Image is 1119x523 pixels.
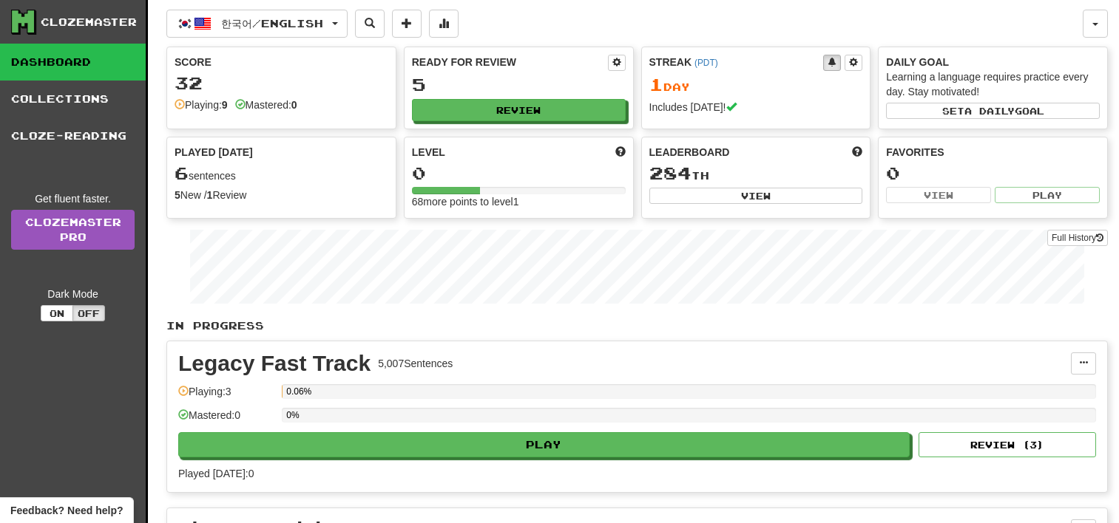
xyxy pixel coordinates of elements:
span: This week in points, UTC [852,145,862,160]
div: Ready for Review [412,55,608,69]
button: View [886,187,991,203]
div: Mastered: 0 [178,408,274,432]
span: Played [DATE]: 0 [178,468,254,479]
div: th [649,164,863,183]
span: 1 [649,74,663,95]
button: Play [995,187,1100,203]
div: Favorites [886,145,1100,160]
button: Review (3) [919,432,1096,457]
div: Playing: [175,98,228,112]
div: 68 more points to level 1 [412,194,626,209]
div: Mastered: [235,98,297,112]
div: sentences [175,164,388,183]
strong: 9 [222,99,228,111]
strong: 5 [175,189,180,201]
span: Played [DATE] [175,145,253,160]
div: Legacy Fast Track [178,352,371,375]
button: 한국어/English [166,10,348,38]
div: 5 [412,75,626,94]
div: 0 [412,164,626,182]
a: ClozemasterPro [11,210,135,250]
div: New / Review [175,188,388,202]
div: Playing: 3 [178,384,274,409]
button: Search sentences [355,10,385,38]
span: 한국어 / English [221,17,323,30]
strong: 1 [207,189,213,201]
button: More stats [429,10,459,38]
span: Level [412,145,445,160]
button: View [649,188,863,204]
span: Score more points to level up [615,145,626,160]
div: 0 [886,164,1100,182]
button: Add sentence to collection [392,10,422,38]
div: Learning a language requires practice every day. Stay motivated! [886,69,1100,99]
div: Streak [649,55,824,69]
div: Day [649,75,863,95]
button: Review [412,99,626,121]
div: Get fluent faster. [11,191,135,206]
strong: 0 [291,99,297,111]
button: Off [72,305,105,321]
button: Play [178,432,910,457]
button: Seta dailygoal [886,103,1100,119]
span: 6 [175,163,189,183]
p: In Progress [166,318,1108,333]
button: On [41,305,73,321]
div: 32 [175,74,388,92]
span: a daily [964,106,1015,116]
span: 284 [649,163,692,183]
div: Clozemaster [41,15,137,30]
span: Leaderboard [649,145,730,160]
a: (PDT) [694,58,718,68]
button: Full History [1047,230,1108,246]
div: Dark Mode [11,287,135,301]
span: Open feedback widget [10,503,123,518]
div: 5,007 Sentences [378,356,453,371]
div: Daily Goal [886,55,1100,69]
div: Score [175,55,388,69]
div: Includes [DATE]! [649,100,863,114]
